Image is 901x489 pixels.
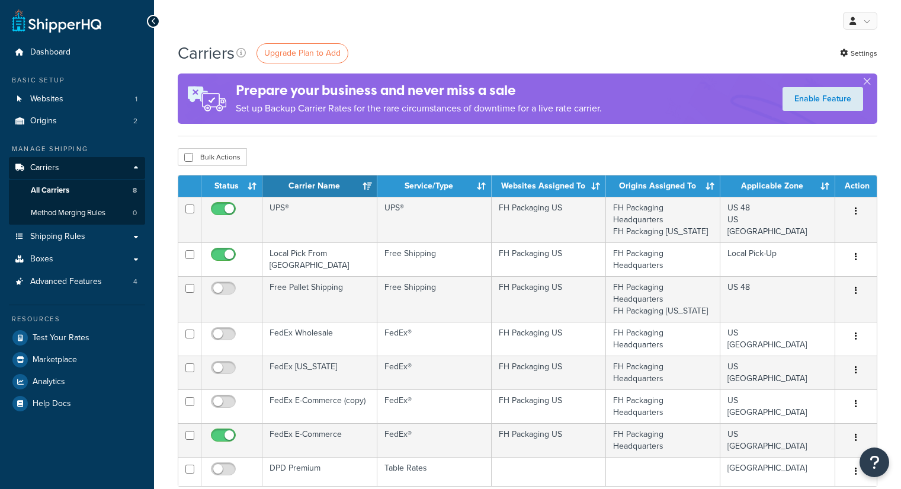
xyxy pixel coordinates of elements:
td: US [GEOGRAPHIC_DATA] [720,389,835,423]
span: All Carriers [31,186,69,196]
h1: Carriers [178,41,235,65]
td: FedEx Wholesale [262,322,377,356]
td: Free Shipping [377,242,492,276]
li: Shipping Rules [9,226,145,248]
a: Help Docs [9,393,145,414]
span: 8 [133,186,137,196]
th: Service/Type: activate to sort column ascending [377,175,492,197]
a: ShipperHQ Home [12,9,101,33]
td: DPD Premium [262,457,377,486]
td: Local Pick From [GEOGRAPHIC_DATA] [262,242,377,276]
span: Marketplace [33,355,77,365]
li: All Carriers [9,180,145,202]
span: Upgrade Plan to Add [264,47,341,59]
a: All Carriers 8 [9,180,145,202]
span: Help Docs [33,399,71,409]
span: Carriers [30,163,59,173]
td: FH Packaging Headquarters [606,242,720,276]
h4: Prepare your business and never miss a sale [236,81,602,100]
button: Bulk Actions [178,148,247,166]
li: Advanced Features [9,271,145,293]
td: US [GEOGRAPHIC_DATA] [720,322,835,356]
td: FH Packaging Headquarters FH Packaging [US_STATE] [606,276,720,322]
li: Method Merging Rules [9,202,145,224]
td: FH Packaging US [492,322,606,356]
a: Websites 1 [9,88,145,110]
th: Status: activate to sort column ascending [201,175,262,197]
td: UPS® [377,197,492,242]
span: Test Your Rates [33,333,89,343]
td: FH Packaging US [492,423,606,457]
td: FH Packaging Headquarters FH Packaging [US_STATE] [606,197,720,242]
span: Boxes [30,254,53,264]
td: FH Packaging Headquarters [606,389,720,423]
td: FH Packaging Headquarters [606,322,720,356]
td: UPS® [262,197,377,242]
td: FedEx [US_STATE] [262,356,377,389]
a: Boxes [9,248,145,270]
td: FH Packaging US [492,242,606,276]
td: FedEx E-Commerce (copy) [262,389,377,423]
td: FH Packaging US [492,356,606,389]
li: Origins [9,110,145,132]
th: Websites Assigned To: activate to sort column ascending [492,175,606,197]
span: Method Merging Rules [31,208,105,218]
td: Local Pick-Up [720,242,835,276]
li: Websites [9,88,145,110]
span: 0 [133,208,137,218]
img: ad-rules-rateshop-fe6ec290ccb7230408bd80ed9643f0289d75e0ffd9eb532fc0e269fcd187b520.png [178,73,236,124]
div: Resources [9,314,145,324]
td: FH Packaging US [492,197,606,242]
td: FedEx® [377,356,492,389]
p: Set up Backup Carrier Rates for the rare circumstances of downtime for a live rate carrier. [236,100,602,117]
td: FedEx® [377,322,492,356]
td: FedEx® [377,423,492,457]
td: US [GEOGRAPHIC_DATA] [720,423,835,457]
td: US [GEOGRAPHIC_DATA] [720,356,835,389]
a: Method Merging Rules 0 [9,202,145,224]
th: Origins Assigned To: activate to sort column ascending [606,175,720,197]
div: Manage Shipping [9,144,145,154]
th: Action [835,175,877,197]
a: Marketplace [9,349,145,370]
span: Dashboard [30,47,70,57]
span: 4 [133,277,137,287]
a: Advanced Features 4 [9,271,145,293]
td: Free Shipping [377,276,492,322]
span: 1 [135,94,137,104]
td: US 48 [720,276,835,322]
td: FH Packaging US [492,276,606,322]
th: Applicable Zone: activate to sort column ascending [720,175,835,197]
a: Upgrade Plan to Add [256,43,348,63]
button: Open Resource Center [860,448,889,477]
td: Free Pallet Shipping [262,276,377,322]
td: [GEOGRAPHIC_DATA] [720,457,835,486]
td: FH Packaging Headquarters [606,356,720,389]
span: 2 [133,116,137,126]
li: Carriers [9,157,145,225]
span: Analytics [33,377,65,387]
a: Analytics [9,371,145,392]
td: FedEx® [377,389,492,423]
a: Test Your Rates [9,327,145,349]
td: US 48 US [GEOGRAPHIC_DATA] [720,197,835,242]
th: Carrier Name: activate to sort column ascending [262,175,377,197]
a: Carriers [9,157,145,179]
td: FH Packaging US [492,389,606,423]
td: FedEx E-Commerce [262,423,377,457]
span: Shipping Rules [30,232,85,242]
span: Websites [30,94,63,104]
a: Dashboard [9,41,145,63]
a: Settings [840,45,877,62]
td: Table Rates [377,457,492,486]
span: Origins [30,116,57,126]
a: Enable Feature [783,87,863,111]
td: FH Packaging Headquarters [606,423,720,457]
div: Basic Setup [9,75,145,85]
